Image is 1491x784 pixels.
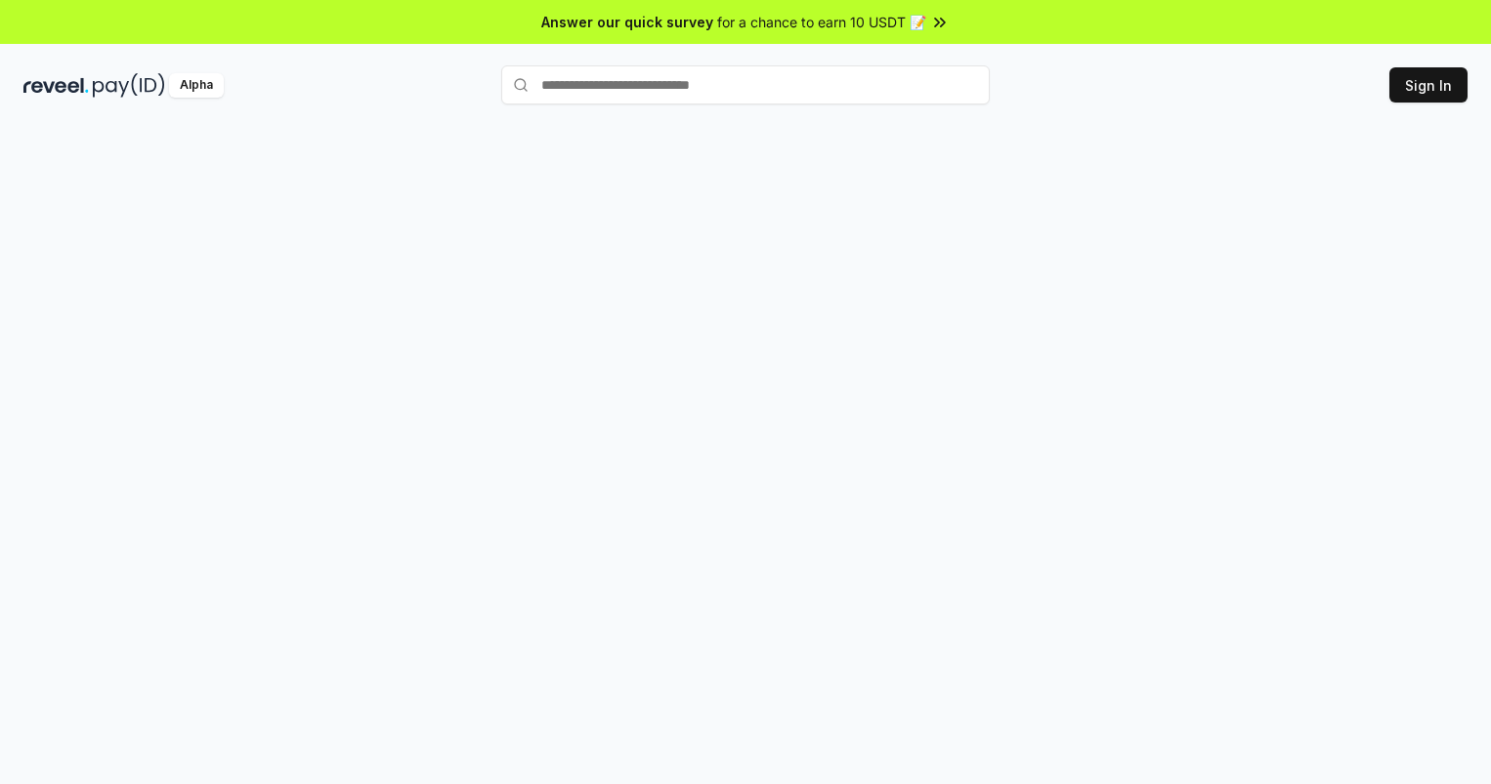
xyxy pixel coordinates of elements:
button: Sign In [1389,67,1468,103]
span: Answer our quick survey [541,12,713,32]
img: pay_id [93,73,165,98]
img: reveel_dark [23,73,89,98]
span: for a chance to earn 10 USDT 📝 [717,12,926,32]
div: Alpha [169,73,224,98]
